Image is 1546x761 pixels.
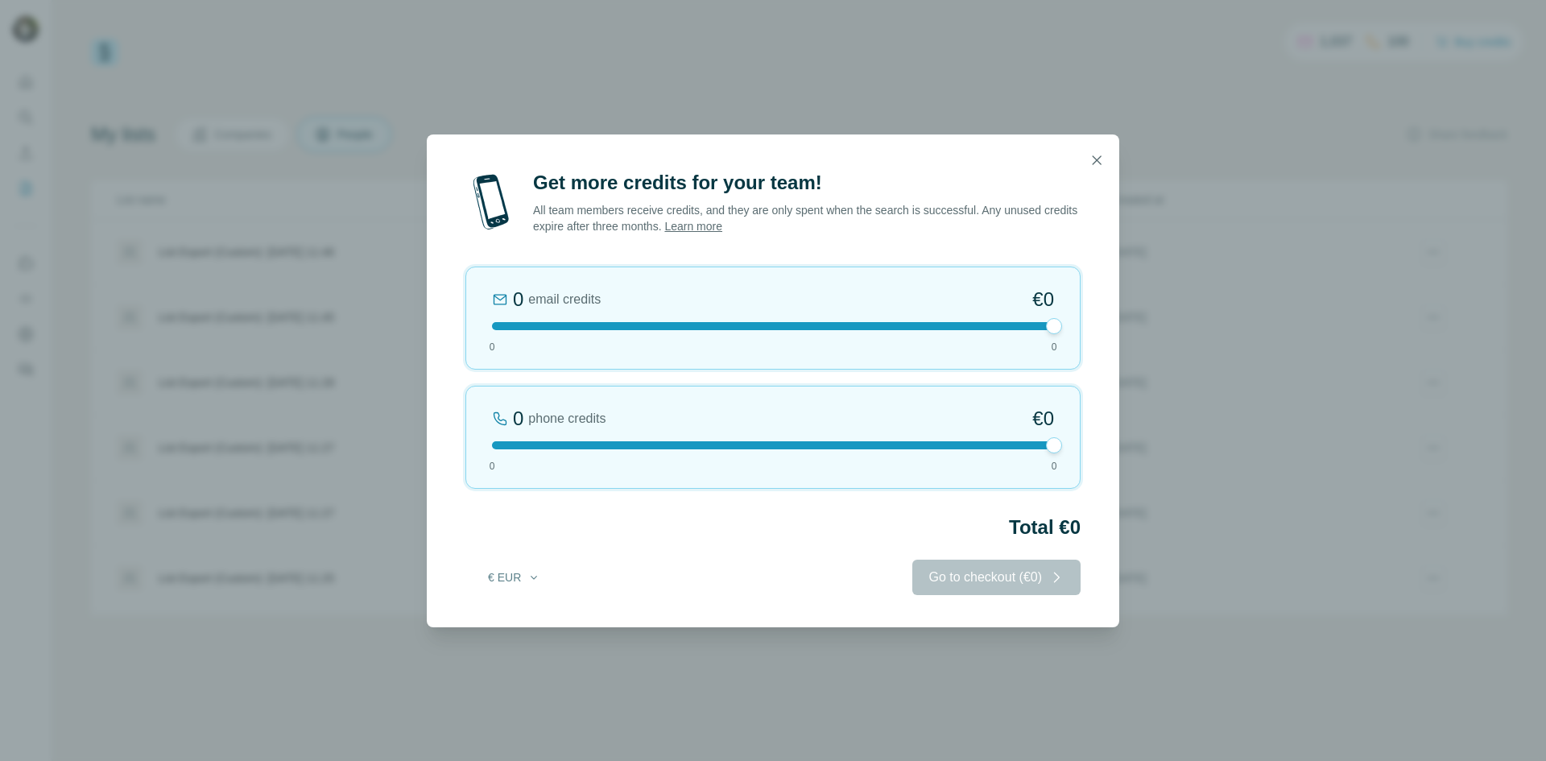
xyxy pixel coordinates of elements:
button: € EUR [477,563,552,592]
span: 0 [1052,340,1057,354]
h2: Total €0 [465,515,1081,540]
a: Learn more [664,220,722,233]
span: phone credits [528,409,606,428]
span: €0 [1032,287,1054,312]
span: €0 [1032,406,1054,432]
span: email credits [528,290,601,309]
span: 0 [490,340,495,354]
span: 0 [1052,459,1057,474]
span: 0 [490,459,495,474]
p: All team members receive credits, and they are only spent when the search is successful. Any unus... [533,202,1081,234]
div: 0 [513,406,523,432]
div: 0 [513,287,523,312]
img: mobile-phone [465,170,517,234]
